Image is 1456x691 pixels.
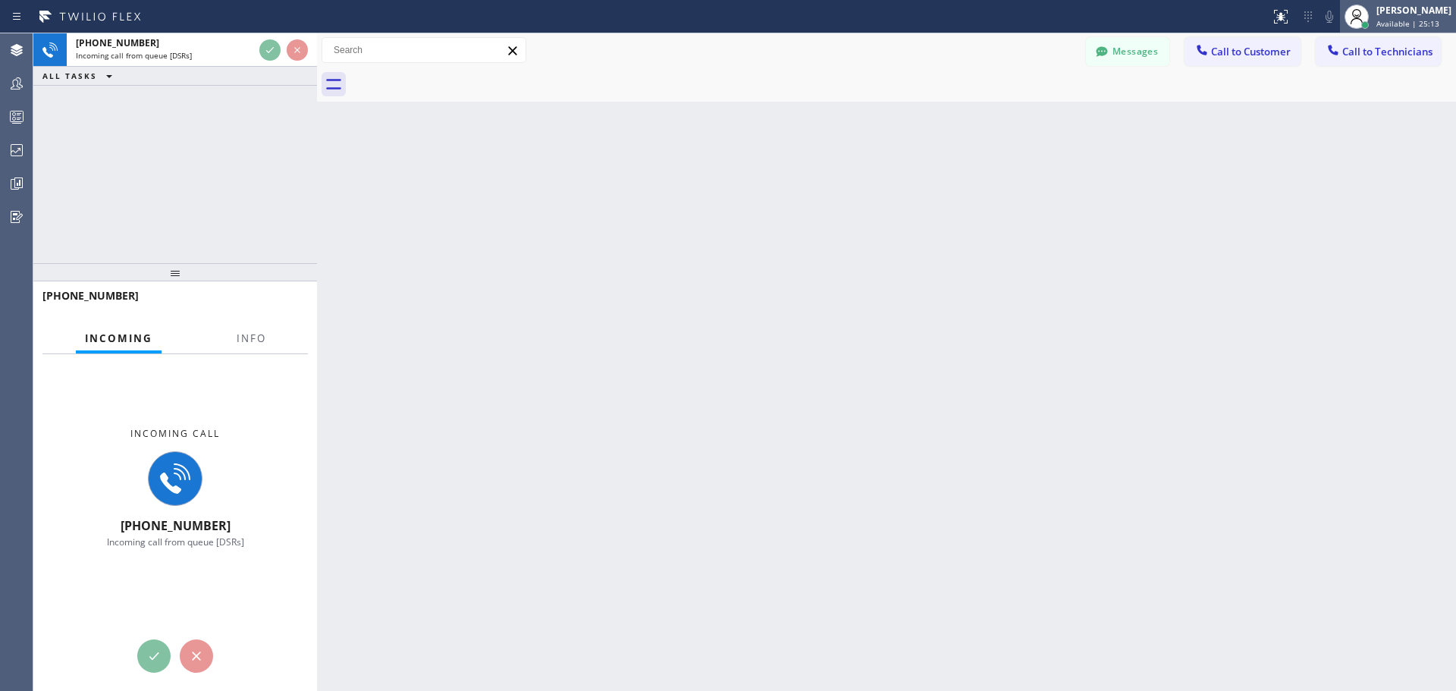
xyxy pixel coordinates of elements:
[259,39,281,61] button: Accept
[322,38,526,62] input: Search
[1316,37,1441,66] button: Call to Technicians
[76,50,192,61] span: Incoming call from queue [DSRs]
[237,331,266,345] span: Info
[130,427,220,440] span: Incoming call
[42,71,97,81] span: ALL TASKS
[180,639,213,673] button: Reject
[1376,18,1439,29] span: Available | 25:13
[42,288,139,303] span: [PHONE_NUMBER]
[33,67,127,85] button: ALL TASKS
[227,324,275,353] button: Info
[107,536,244,548] span: Incoming call from queue [DSRs]
[76,324,162,353] button: Incoming
[85,331,152,345] span: Incoming
[121,517,231,534] span: [PHONE_NUMBER]
[1086,37,1169,66] button: Messages
[1211,45,1291,58] span: Call to Customer
[1319,6,1340,27] button: Mute
[76,36,159,49] span: [PHONE_NUMBER]
[287,39,308,61] button: Reject
[1342,45,1432,58] span: Call to Technicians
[137,639,171,673] button: Accept
[1376,4,1451,17] div: [PERSON_NAME]
[1185,37,1301,66] button: Call to Customer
